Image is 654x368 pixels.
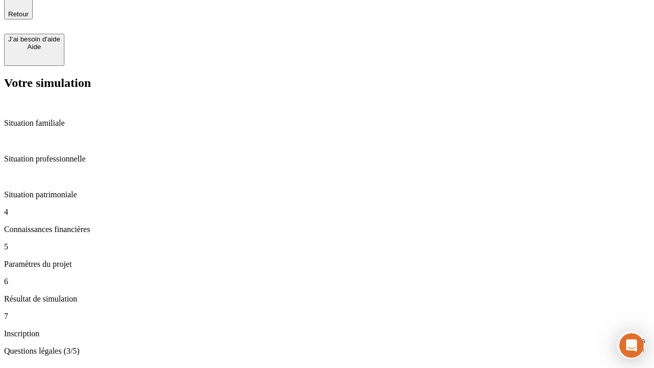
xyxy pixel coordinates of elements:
[4,225,650,234] p: Connaissances financières
[4,347,650,356] p: Questions légales (3/5)
[4,294,650,304] p: Résultat de simulation
[617,331,645,359] iframe: Intercom live chat discovery launcher
[4,277,650,286] p: 6
[4,329,650,338] p: Inscription
[4,119,650,128] p: Situation familiale
[4,260,650,269] p: Paramètres du projet
[4,208,650,217] p: 4
[4,154,650,164] p: Situation professionnelle
[8,35,60,43] div: J’ai besoin d'aide
[4,242,650,251] p: 5
[4,312,650,321] p: 7
[4,190,650,199] p: Situation patrimoniale
[619,333,644,358] iframe: Intercom live chat
[4,76,650,90] h2: Votre simulation
[4,34,64,66] button: J’ai besoin d'aideAide
[8,43,60,51] div: Aide
[8,10,29,18] span: Retour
